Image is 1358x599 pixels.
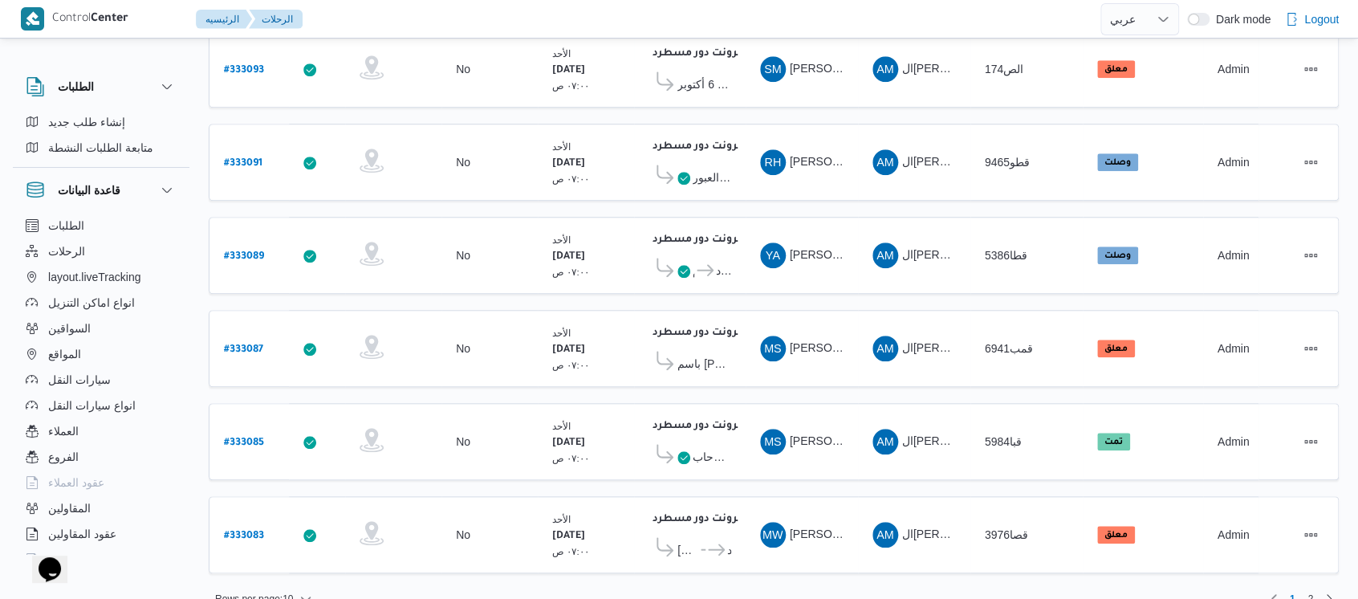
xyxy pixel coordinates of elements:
span: ال[PERSON_NAME] [902,434,1006,447]
button: Actions [1298,429,1323,454]
span: ال[PERSON_NAME] [902,528,1006,540]
b: [DATE] [552,158,585,169]
span: وصلت [1097,247,1138,264]
b: فرونت دور مسطرد [653,48,744,59]
span: [PERSON_NAME] [PERSON_NAME] [790,341,978,354]
div: No [456,155,470,169]
b: [DATE] [552,531,585,542]
b: # 333089 [224,251,264,263]
span: جمله ماركت العبور [693,168,731,187]
span: Logout [1304,10,1339,29]
button: اجهزة التليفون [19,547,183,573]
span: [PERSON_NAME] [677,540,698,560]
span: الفروع [48,447,79,467]
span: Admin [1218,63,1250,75]
div: Alhamai Muhammad Khald Ali [872,429,898,454]
span: ال[PERSON_NAME] [902,155,1006,168]
span: المواقع [48,344,81,364]
span: المقاولين [48,499,91,518]
span: سيارات النقل [48,370,111,389]
b: # 333085 [224,438,264,449]
button: الطلبات [19,213,183,238]
b: وصلت [1104,158,1131,168]
div: Said Muhammad Muslh Said [760,56,786,82]
small: ٠٧:٠٠ ص [552,173,589,184]
button: Actions [1298,522,1323,548]
div: الطلبات [13,109,189,167]
span: AM [876,429,894,454]
span: السواقين [48,319,91,338]
div: Alhamai Muhammad Khald Ali [872,242,898,268]
div: No [456,341,470,356]
b: معلق [1104,344,1128,354]
button: الرحلات [19,238,183,264]
button: الرئيسيه [196,10,252,29]
div: No [456,248,470,263]
span: العملاء [48,422,79,441]
div: No [456,434,470,449]
span: الص174 [985,63,1023,75]
span: [PERSON_NAME] [PERSON_NAME] [790,155,978,168]
span: Admin [1218,249,1250,262]
small: ٠٧:٠٠ ص [552,80,589,91]
span: قسم أول 6 أكتوبر [677,75,731,94]
h3: الطلبات [58,77,94,96]
div: No [456,528,470,542]
span: قمب6941 [985,342,1033,355]
button: سيارات النقل [19,367,183,393]
button: عقود المقاولين [19,521,183,547]
span: إنشاء طلب جديد [48,112,125,132]
span: SM [764,56,782,82]
span: باسم ماركت الرحاب [693,447,731,467]
button: المواقع [19,341,183,367]
span: AM [876,242,894,268]
small: ٠٧:٠٠ ص [552,267,589,277]
div: Muhammad Salamuah Farj Ahmad Abozaid [760,429,786,454]
b: فرونت دور مسطرد [653,234,744,246]
div: قاعدة البيانات [13,213,189,560]
div: Muhammad Said Muhammad Muhammad [760,336,786,361]
span: Admin [1218,342,1250,355]
b: فرونت دور مسطرد [653,421,744,432]
span: AM [876,149,894,175]
b: [DATE] [552,438,585,449]
b: معلق [1104,65,1128,75]
b: فرونت دور مسطرد [653,514,744,525]
div: Yhai Ahmad Muhammad Hlamai [760,242,786,268]
iframe: chat widget [16,535,67,583]
b: وصلت [1104,251,1131,261]
span: فرونت دور مسطرد [716,261,731,280]
span: باسم [PERSON_NAME] [677,354,731,373]
b: فرونت دور مسطرد [653,328,744,339]
span: [PERSON_NAME] [790,248,882,261]
button: layout.liveTracking [19,264,183,290]
span: عقود العملاء [48,473,104,492]
small: الأحد [552,141,571,152]
small: الأحد [552,421,571,431]
button: السواقين [19,316,183,341]
span: ال[PERSON_NAME] [902,341,1006,354]
a: #333089 [224,245,264,267]
span: AM [876,336,894,361]
span: وصلت [1097,153,1138,171]
span: ال[PERSON_NAME] [902,62,1006,75]
div: Alhamai Muhammad Khald Ali [872,56,898,82]
small: ٠٧:٠٠ ص [552,453,589,463]
span: Dark mode [1210,13,1271,26]
b: معلق [1104,531,1128,540]
span: الرحلات [48,242,85,261]
div: Rami Hussain Hassan Yousf [760,149,786,175]
span: [PERSON_NAME] علي [PERSON_NAME] [790,528,1001,540]
b: تمت [1104,438,1123,447]
span: قطو9465 [985,156,1030,169]
button: Actions [1298,242,1323,268]
span: المقطم [693,261,693,280]
b: [DATE] [552,344,585,356]
a: #333085 [224,431,264,453]
span: متابعة الطلبات النشطة [48,138,153,157]
div: Muhammad Wjiah Ali Ibrahem Hassan [760,522,786,548]
small: الأحد [552,328,571,338]
button: Actions [1298,149,1323,175]
a: #333093 [224,59,264,80]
